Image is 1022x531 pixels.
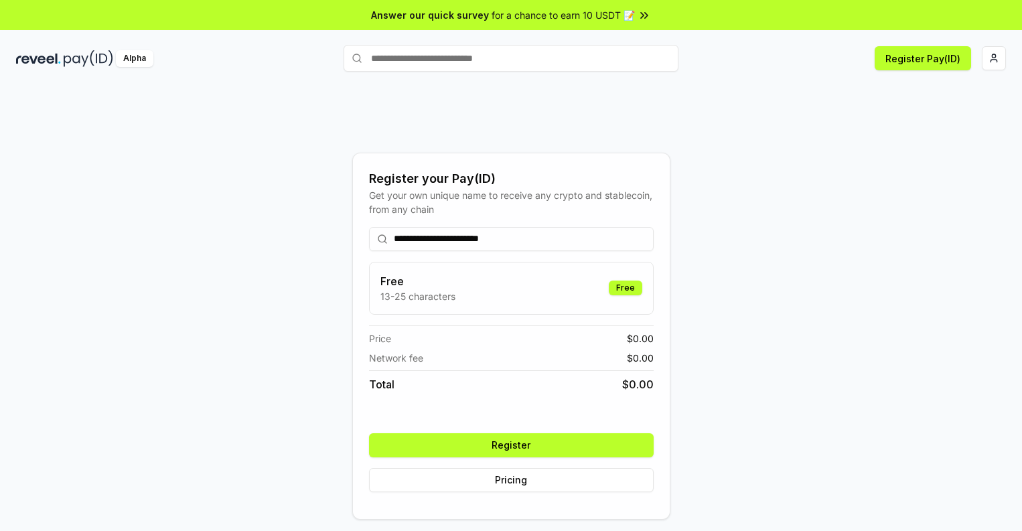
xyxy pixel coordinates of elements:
[369,433,654,457] button: Register
[492,8,635,22] span: for a chance to earn 10 USDT 📝
[116,50,153,67] div: Alpha
[622,376,654,392] span: $ 0.00
[369,331,391,346] span: Price
[369,351,423,365] span: Network fee
[16,50,61,67] img: reveel_dark
[369,468,654,492] button: Pricing
[627,351,654,365] span: $ 0.00
[64,50,113,67] img: pay_id
[380,289,455,303] p: 13-25 characters
[380,273,455,289] h3: Free
[371,8,489,22] span: Answer our quick survey
[875,46,971,70] button: Register Pay(ID)
[609,281,642,295] div: Free
[369,188,654,216] div: Get your own unique name to receive any crypto and stablecoin, from any chain
[369,376,394,392] span: Total
[627,331,654,346] span: $ 0.00
[369,169,654,188] div: Register your Pay(ID)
